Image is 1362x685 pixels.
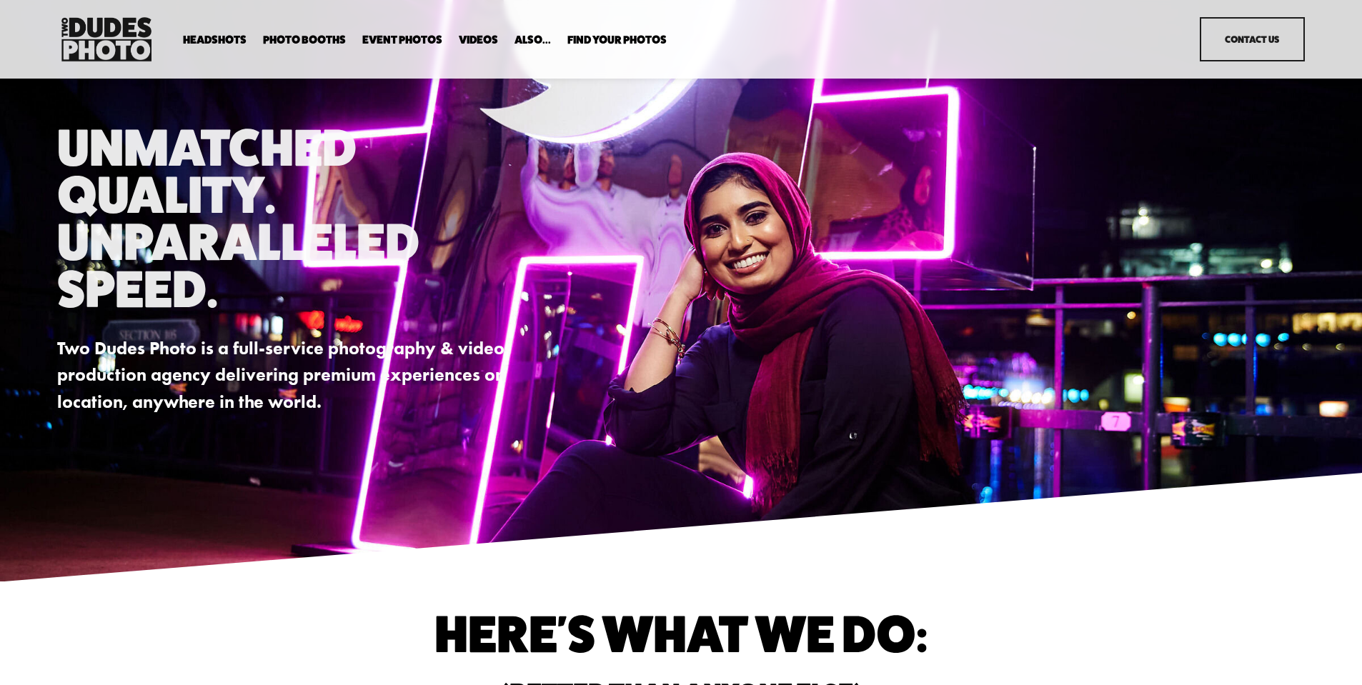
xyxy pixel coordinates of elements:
span: Headshots [183,34,247,46]
span: Also... [515,34,551,46]
a: Contact Us [1200,17,1305,61]
a: folder dropdown [183,34,247,47]
a: folder dropdown [567,34,667,47]
h1: Unmatched Quality. Unparalleled Speed. [57,124,520,311]
a: folder dropdown [263,34,346,47]
span: Find Your Photos [567,34,667,46]
img: Two Dudes Photo | Headshots, Portraits &amp; Photo Booths [57,14,156,65]
strong: Two Dudes Photo is a full-service photography & video production agency delivering premium experi... [57,337,509,413]
a: Event Photos [362,34,442,47]
span: Photo Booths [263,34,346,46]
h1: Here's What We do: [213,610,1148,657]
a: folder dropdown [515,34,551,47]
a: Videos [459,34,498,47]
